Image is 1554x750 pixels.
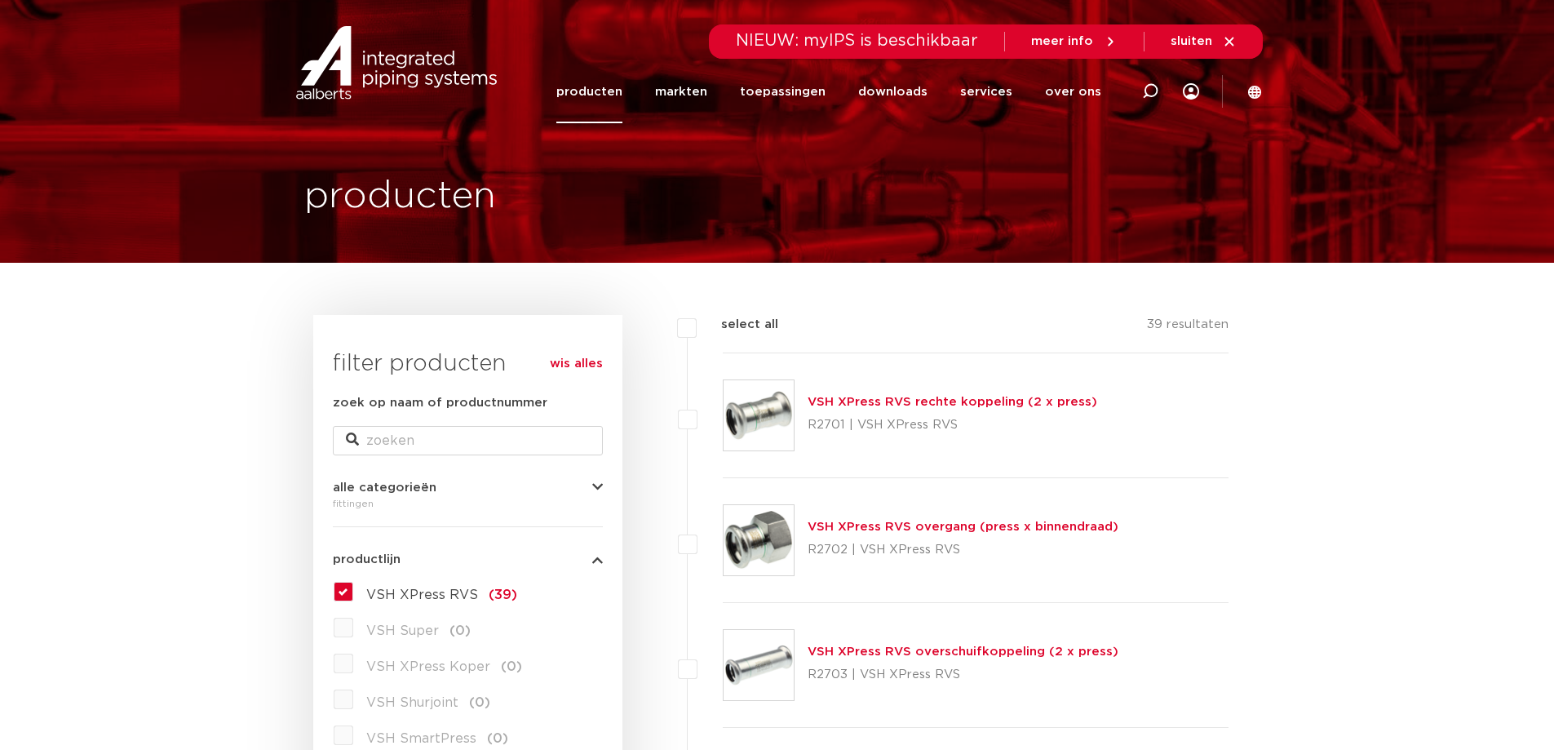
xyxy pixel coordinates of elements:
a: toepassingen [740,60,826,123]
span: meer info [1031,35,1093,47]
nav: Menu [556,60,1101,123]
a: sluiten [1171,34,1237,49]
a: VSH XPress RVS overschuifkoppeling (2 x press) [808,646,1118,658]
button: productlijn [333,553,603,566]
span: (0) [487,732,508,745]
p: R2702 | VSH XPress RVS [808,537,1118,563]
p: R2703 | VSH XPress RVS [808,662,1118,688]
span: productlijn [333,553,401,566]
button: alle categorieën [333,482,603,494]
span: (0) [469,696,490,709]
a: over ons [1045,60,1101,123]
h3: filter producten [333,348,603,380]
span: VSH Shurjoint [366,696,458,709]
div: fittingen [333,494,603,513]
h1: producten [304,171,496,223]
span: (39) [489,588,517,601]
img: Thumbnail for VSH XPress RVS overgang (press x binnendraad) [724,505,794,575]
p: R2701 | VSH XPress RVS [808,412,1097,438]
p: 39 resultaten [1147,315,1229,340]
span: alle categorieën [333,482,436,494]
img: Thumbnail for VSH XPress RVS rechte koppeling (2 x press) [724,380,794,450]
span: (0) [501,660,522,673]
span: VSH XPress RVS [366,588,478,601]
span: VSH SmartPress [366,732,476,745]
a: meer info [1031,34,1118,49]
span: (0) [449,624,471,637]
a: VSH XPress RVS overgang (press x binnendraad) [808,521,1118,533]
input: zoeken [333,426,603,455]
label: zoek op naam of productnummer [333,393,547,413]
a: wis alles [550,354,603,374]
span: sluiten [1171,35,1212,47]
span: VSH Super [366,624,439,637]
img: Thumbnail for VSH XPress RVS overschuifkoppeling (2 x press) [724,630,794,700]
label: select all [697,315,778,335]
a: VSH XPress RVS rechte koppeling (2 x press) [808,396,1097,408]
a: services [960,60,1012,123]
a: markten [655,60,707,123]
span: VSH XPress Koper [366,660,490,673]
a: downloads [858,60,928,123]
span: NIEUW: myIPS is beschikbaar [736,33,978,49]
a: producten [556,60,622,123]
